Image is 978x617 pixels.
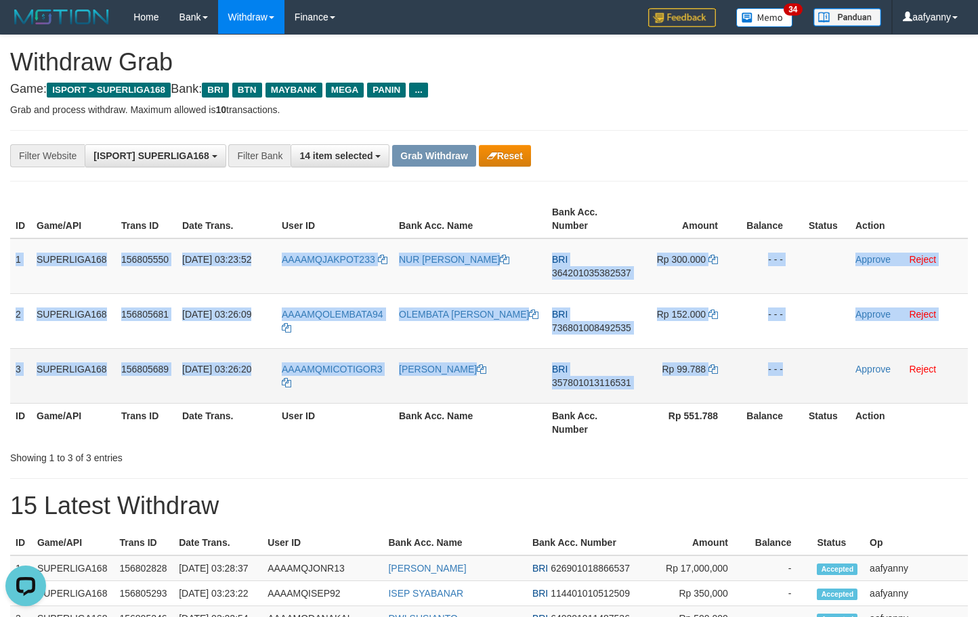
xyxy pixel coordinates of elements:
h4: Game: Bank: [10,83,968,96]
th: Bank Acc. Name [394,200,547,238]
td: 156805293 [114,581,173,606]
h1: Withdraw Grab [10,49,968,76]
span: AAAAMQJAKPOT233 [282,254,375,265]
td: SUPERLIGA168 [32,555,114,581]
a: Approve [855,309,891,320]
th: Date Trans. [177,403,276,442]
span: ... [409,83,427,98]
th: Status [803,403,850,442]
div: Filter Website [10,144,85,167]
span: Copy 626901018866537 to clipboard [551,563,630,574]
th: Amount [657,530,748,555]
th: Trans ID [114,530,173,555]
p: Grab and process withdraw. Maximum allowed is transactions. [10,103,968,116]
span: ISPORT > SUPERLIGA168 [47,83,171,98]
a: [PERSON_NAME] [399,364,486,375]
a: AAAAMQJAKPOT233 [282,254,387,265]
td: 1 [10,238,31,294]
th: Date Trans. [173,530,262,555]
a: AAAAMQOLEMBATA94 [282,309,383,333]
span: [ISPORT] SUPERLIGA168 [93,150,209,161]
td: SUPERLIGA168 [32,581,114,606]
th: Date Trans. [177,200,276,238]
th: Bank Acc. Number [547,403,641,442]
button: Reset [479,145,531,167]
th: Action [850,403,968,442]
td: [DATE] 03:23:22 [173,581,262,606]
th: Amount [641,200,738,238]
span: 156805681 [121,309,169,320]
a: Approve [855,364,891,375]
span: Rp 99.788 [662,364,706,375]
td: Rp 350,000 [657,581,748,606]
span: Copy 357801013116531 to clipboard [552,377,631,388]
td: aafyanny [864,581,968,606]
th: ID [10,530,32,555]
span: MAYBANK [265,83,322,98]
td: SUPERLIGA168 [31,348,116,403]
th: User ID [276,403,394,442]
th: ID [10,200,31,238]
img: Feedback.jpg [648,8,716,27]
td: AAAAMQISEP92 [262,581,383,606]
td: - - - [738,238,803,294]
td: 2 [10,293,31,348]
span: 156805689 [121,364,169,375]
span: [DATE] 03:26:09 [182,309,251,320]
a: Copy 99788 to clipboard [708,364,718,375]
td: - - - [738,348,803,403]
th: Balance [738,403,803,442]
a: Approve [855,254,891,265]
span: BRI [552,254,568,265]
span: BTN [232,83,262,98]
button: Open LiveChat chat widget [5,5,46,46]
td: - - - [738,293,803,348]
strong: 10 [215,104,226,115]
th: User ID [276,200,394,238]
img: panduan.png [813,8,881,26]
td: SUPERLIGA168 [31,293,116,348]
th: Trans ID [116,403,177,442]
th: Action [850,200,968,238]
span: AAAAMQOLEMBATA94 [282,309,383,320]
span: MEGA [326,83,364,98]
th: User ID [262,530,383,555]
td: 3 [10,348,31,403]
a: Reject [909,309,936,320]
h1: 15 Latest Withdraw [10,492,968,519]
span: AAAAMQMICOTIGOR3 [282,364,383,375]
span: 156805550 [121,254,169,265]
span: Accepted [817,589,857,600]
span: Accepted [817,563,857,575]
th: ID [10,403,31,442]
th: Bank Acc. Name [394,403,547,442]
span: Rp 300.000 [657,254,706,265]
a: Reject [909,364,936,375]
span: PANIN [367,83,406,98]
th: Game/API [32,530,114,555]
span: [DATE] 03:26:20 [182,364,251,375]
div: Showing 1 to 3 of 3 entries [10,446,398,465]
th: Status [803,200,850,238]
th: Status [811,530,864,555]
a: Copy 152000 to clipboard [708,309,718,320]
td: [DATE] 03:28:37 [173,555,262,581]
th: Balance [748,530,812,555]
a: Copy 300000 to clipboard [708,254,718,265]
td: aafyanny [864,555,968,581]
th: Trans ID [116,200,177,238]
span: BRI [532,563,548,574]
td: SUPERLIGA168 [31,238,116,294]
span: BRI [202,83,228,98]
span: Copy 364201035382537 to clipboard [552,268,631,278]
th: Bank Acc. Number [527,530,657,555]
td: - [748,581,812,606]
td: 1 [10,555,32,581]
td: Rp 17,000,000 [657,555,748,581]
span: Copy 114401010512509 to clipboard [551,588,630,599]
a: [PERSON_NAME] [388,563,466,574]
span: [DATE] 03:23:52 [182,254,251,265]
a: AAAAMQMICOTIGOR3 [282,364,383,388]
td: 156802828 [114,555,173,581]
th: Game/API [31,403,116,442]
